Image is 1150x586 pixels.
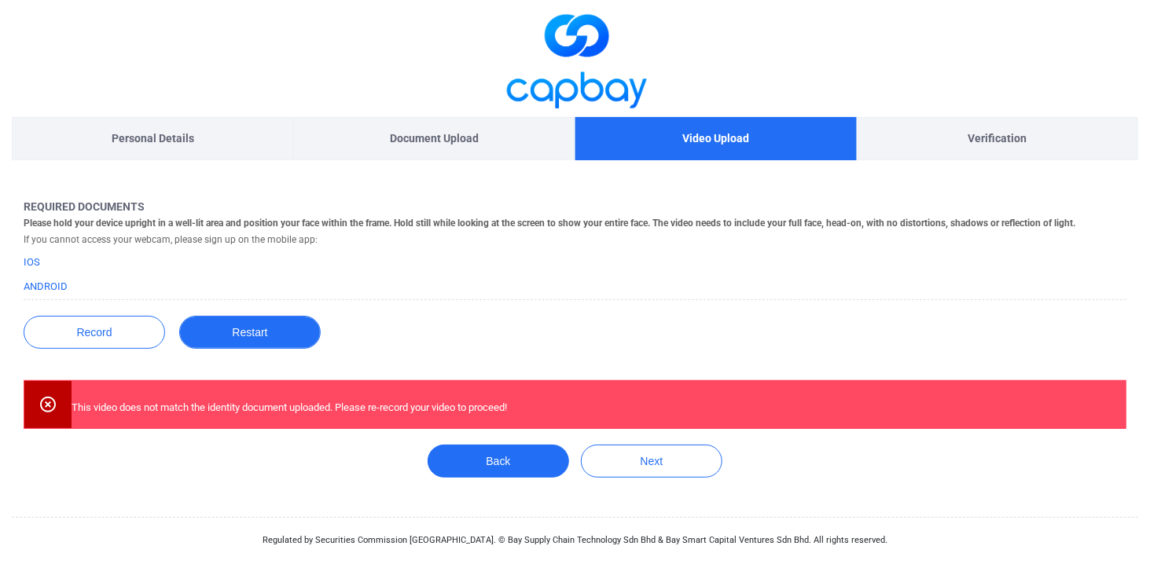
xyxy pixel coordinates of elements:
a: iOS [24,256,40,268]
p: Video Upload [682,130,749,147]
button: Back [428,445,569,478]
button: Record [24,316,165,349]
div: Regulated by Securities Commission [GEOGRAPHIC_DATA]. © Bay Supply Chain Technology Sdn Bhd & Bay... [12,518,1138,563]
h5: Required documents [24,200,1075,214]
p: Personal Details [112,130,194,147]
h5: If you cannot access your webcam, please sign up on the mobile app: [24,233,1075,247]
p: Document Upload [390,130,479,147]
button: Restart [179,316,321,349]
h5: Please hold your device upright in a well-lit area and position your face within the frame. Hold ... [24,216,1075,230]
p: Verification [968,130,1027,147]
button: Next [581,445,722,478]
a: Android [24,280,68,292]
p: This video does not match the identity document uploaded. Please re-record your video to proceed! [72,400,507,416]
